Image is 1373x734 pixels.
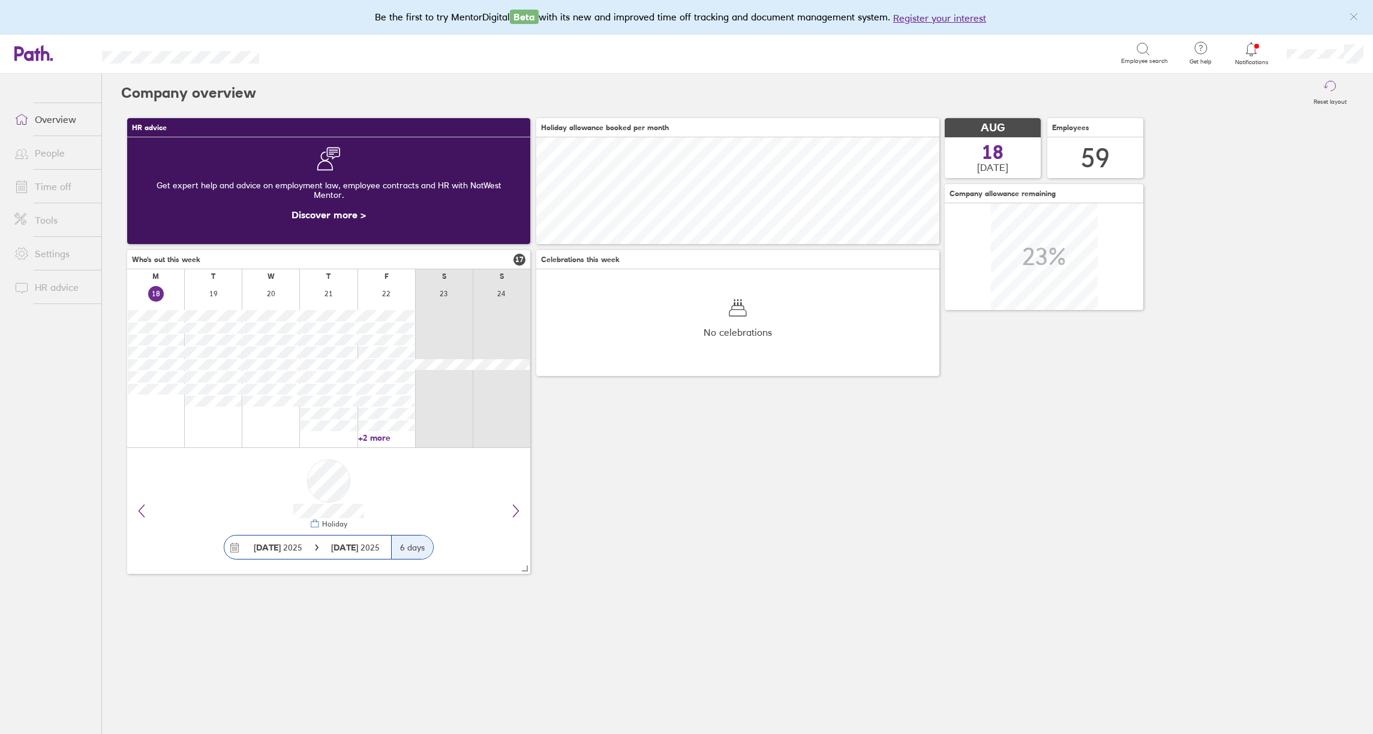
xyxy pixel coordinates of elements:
span: 2025 [254,543,302,552]
span: [DATE] [977,162,1008,173]
span: 17 [513,254,525,266]
span: 18 [982,143,1004,162]
a: +2 more [358,432,414,443]
div: Holiday [320,520,347,528]
div: Get expert help and advice on employment law, employee contracts and HR with NatWest Mentor. [137,171,521,209]
div: S [442,272,446,281]
span: 2025 [331,543,380,552]
div: Be the first to try MentorDigital with its new and improved time off tracking and document manage... [375,10,998,25]
span: Company allowance remaining [950,189,1056,198]
div: 6 days [391,536,433,559]
h2: Company overview [121,74,256,112]
div: S [500,272,504,281]
a: Discover more > [292,209,366,221]
button: Register your interest [893,11,986,25]
div: F [384,272,389,281]
span: AUG [981,122,1005,134]
strong: [DATE] [254,542,281,553]
div: Search [292,47,322,58]
span: Holiday allowance booked per month [541,124,669,132]
div: T [211,272,215,281]
span: Beta [510,10,539,24]
div: 59 [1081,143,1110,173]
span: Celebrations this week [541,255,620,264]
div: W [268,272,275,281]
span: Who's out this week [132,255,200,264]
span: HR advice [132,124,167,132]
a: Tools [5,208,101,232]
a: Overview [5,107,101,131]
a: People [5,141,101,165]
a: Time off [5,175,101,198]
span: No celebrations [704,327,772,338]
div: T [326,272,331,281]
a: HR advice [5,275,101,299]
span: Notifications [1232,59,1271,66]
a: Settings [5,242,101,266]
span: Get help [1181,58,1220,65]
div: M [152,272,159,281]
a: Notifications [1232,41,1271,66]
span: Employees [1052,124,1089,132]
button: Reset layout [1306,74,1354,112]
label: Reset layout [1306,95,1354,106]
span: Employee search [1121,58,1168,65]
strong: [DATE] [331,542,360,553]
